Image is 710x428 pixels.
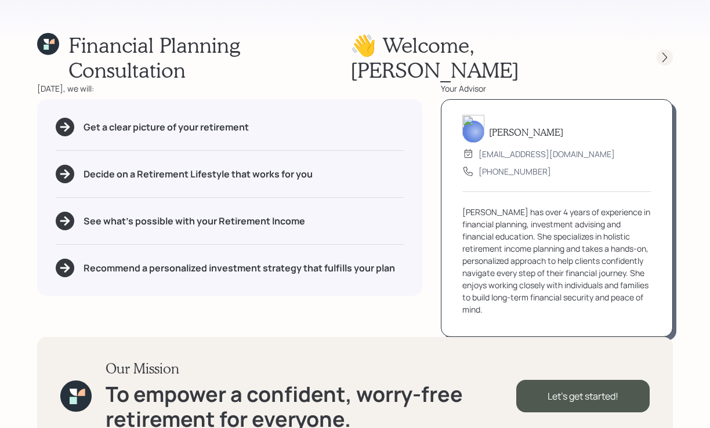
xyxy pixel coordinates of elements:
div: [PHONE_NUMBER] [479,165,551,177]
div: Your Advisor [441,82,673,95]
h5: Recommend a personalized investment strategy that fulfills your plan [84,263,395,274]
div: Let's get started! [516,380,650,412]
div: [DATE], we will: [37,82,422,95]
h5: [PERSON_NAME] [489,126,563,137]
h1: Financial Planning Consultation [68,32,350,82]
div: [EMAIL_ADDRESS][DOMAIN_NAME] [479,148,615,160]
img: aleksandra-headshot.png [462,115,484,143]
h1: 👋 Welcome , [PERSON_NAME] [350,32,636,82]
h5: Decide on a Retirement Lifestyle that works for you [84,169,313,180]
h5: Get a clear picture of your retirement [84,122,249,133]
h5: See what's possible with your Retirement Income [84,216,305,227]
div: [PERSON_NAME] has over 4 years of experience in financial planning, investment advising and finan... [462,206,651,315]
h3: Our Mission [106,360,516,377]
